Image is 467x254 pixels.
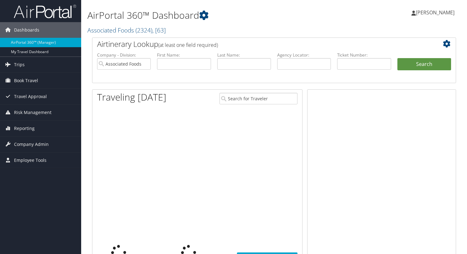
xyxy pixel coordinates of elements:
[14,152,47,168] span: Employee Tools
[152,26,166,34] span: , [ 63 ]
[411,3,461,22] a: [PERSON_NAME]
[14,73,38,88] span: Book Travel
[97,52,151,58] label: Company - Division:
[337,52,391,58] label: Ticket Number:
[87,9,336,22] h1: AirPortal 360™ Dashboard
[14,105,52,120] span: Risk Management
[14,4,76,19] img: airportal-logo.png
[14,22,39,38] span: Dashboards
[87,26,166,34] a: Associated Foods
[219,93,297,104] input: Search for Traveler
[217,52,271,58] label: Last Name:
[97,39,421,49] h2: Airtinerary Lookup
[158,42,218,48] span: (at least one field required)
[397,58,451,71] button: Search
[157,52,211,58] label: First Name:
[97,91,166,104] h1: Traveling [DATE]
[14,57,25,72] span: Trips
[277,52,331,58] label: Agency Locator:
[14,137,49,152] span: Company Admin
[14,121,35,136] span: Reporting
[14,89,47,104] span: Travel Approval
[416,9,455,16] span: [PERSON_NAME]
[135,26,152,34] span: ( 2324 )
